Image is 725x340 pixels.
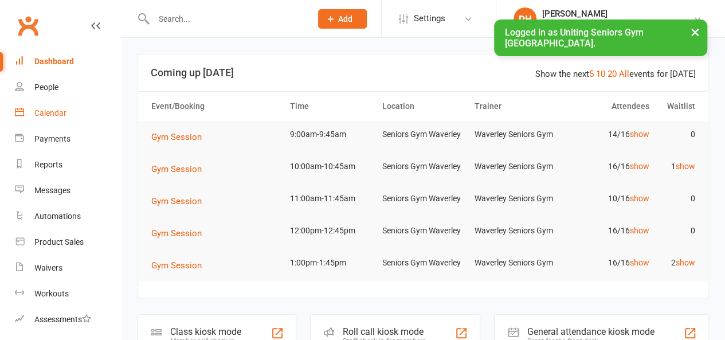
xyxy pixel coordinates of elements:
[343,326,426,337] div: Roll call kiosk mode
[542,9,693,19] div: [PERSON_NAME]
[629,130,649,139] a: show
[654,185,700,212] td: 0
[15,100,121,126] a: Calendar
[151,67,696,79] h3: Coming up [DATE]
[527,326,654,337] div: General attendance kiosk mode
[542,19,693,29] div: Uniting Seniors Gym [GEOGRAPHIC_DATA]
[504,27,643,49] span: Logged in as Uniting Seniors Gym [GEOGRAPHIC_DATA].
[654,92,700,121] th: Waitlist
[608,69,617,79] a: 20
[285,217,377,244] td: 12:00pm-12:45pm
[589,69,594,79] a: 5
[629,258,649,267] a: show
[562,121,654,148] td: 14/16
[14,11,42,40] a: Clubworx
[15,204,121,229] a: Automations
[654,121,700,148] td: 0
[34,263,62,272] div: Waivers
[377,249,469,276] td: Seniors Gym Waverley
[151,194,210,208] button: Gym Session
[562,217,654,244] td: 16/16
[562,153,654,180] td: 16/16
[151,196,202,206] span: Gym Session
[151,260,202,271] span: Gym Session
[146,92,285,121] th: Event/Booking
[15,229,121,255] a: Product Sales
[15,255,121,281] a: Waivers
[34,134,70,143] div: Payments
[469,249,562,276] td: Waverley Seniors Gym
[685,19,706,44] button: ×
[34,212,81,221] div: Automations
[170,326,241,337] div: Class kiosk mode
[562,92,654,121] th: Attendees
[151,259,210,272] button: Gym Session
[514,7,536,30] div: DH
[654,217,700,244] td: 0
[150,11,303,27] input: Search...
[377,185,469,212] td: Seniors Gym Waverley
[377,153,469,180] td: Seniors Gym Waverley
[285,92,377,121] th: Time
[535,67,696,81] div: Show the next events for [DATE]
[15,75,121,100] a: People
[15,178,121,204] a: Messages
[151,164,202,174] span: Gym Session
[15,126,121,152] a: Payments
[318,9,367,29] button: Add
[562,249,654,276] td: 16/16
[34,108,66,118] div: Calendar
[654,249,700,276] td: 2
[15,307,121,333] a: Assessments
[34,83,58,92] div: People
[151,226,210,240] button: Gym Session
[469,185,562,212] td: Waverley Seniors Gym
[338,14,352,24] span: Add
[629,194,649,203] a: show
[629,162,649,171] a: show
[469,121,562,148] td: Waverley Seniors Gym
[15,152,121,178] a: Reports
[469,217,562,244] td: Waverley Seniors Gym
[34,237,84,247] div: Product Sales
[151,132,202,142] span: Gym Session
[654,153,700,180] td: 1
[285,185,377,212] td: 11:00am-11:45am
[676,258,695,267] a: show
[619,69,629,79] a: All
[469,153,562,180] td: Waverley Seniors Gym
[34,57,74,66] div: Dashboard
[15,281,121,307] a: Workouts
[629,226,649,235] a: show
[285,153,377,180] td: 10:00am-10:45am
[596,69,605,79] a: 10
[15,49,121,75] a: Dashboard
[151,130,210,144] button: Gym Session
[562,185,654,212] td: 10/16
[34,160,62,169] div: Reports
[34,289,69,298] div: Workouts
[285,121,377,148] td: 9:00am-9:45am
[151,162,210,176] button: Gym Session
[377,121,469,148] td: Seniors Gym Waverley
[377,92,469,121] th: Location
[469,92,562,121] th: Trainer
[34,315,91,324] div: Assessments
[414,6,445,32] span: Settings
[377,217,469,244] td: Seniors Gym Waverley
[285,249,377,276] td: 1:00pm-1:45pm
[676,162,695,171] a: show
[151,228,202,239] span: Gym Session
[34,186,70,195] div: Messages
